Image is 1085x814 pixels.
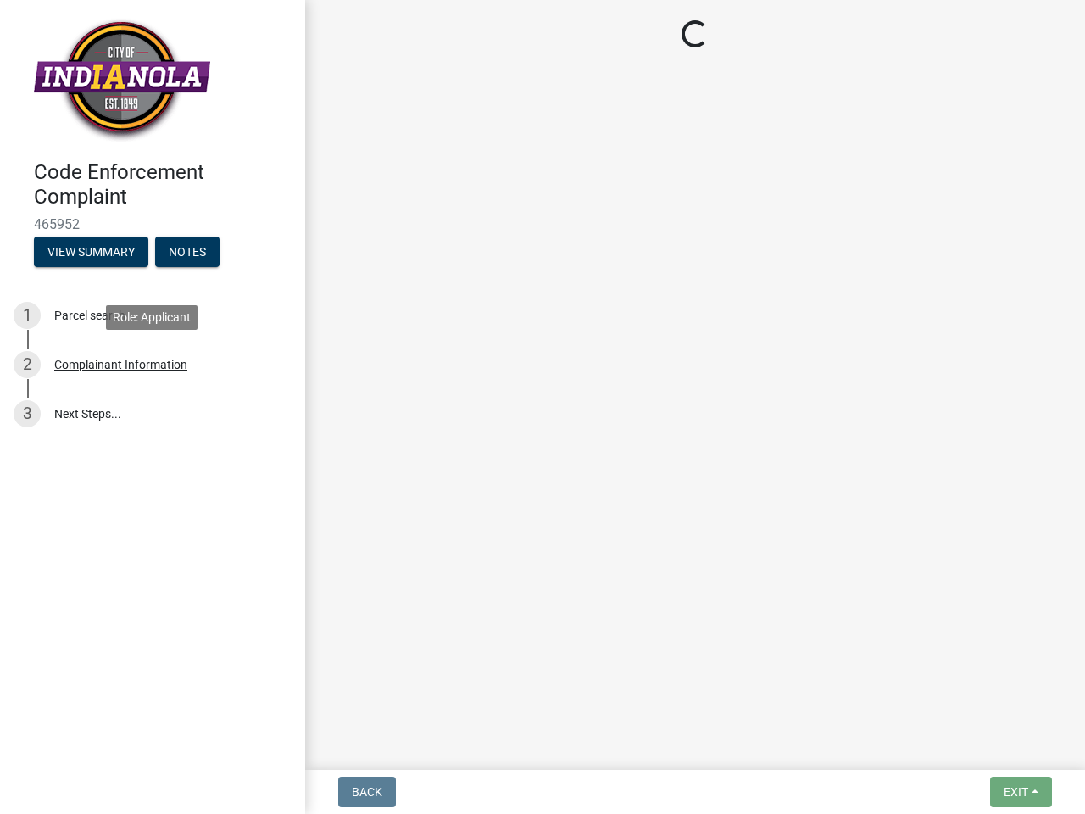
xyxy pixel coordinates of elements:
button: View Summary [34,237,148,267]
wm-modal-confirm: Summary [34,246,148,259]
div: Parcel search [54,309,125,321]
h4: Code Enforcement Complaint [34,160,292,209]
div: 3 [14,400,41,427]
span: 465952 [34,216,271,232]
div: 1 [14,302,41,329]
div: Role: Applicant [106,305,198,330]
span: Back [352,785,382,799]
wm-modal-confirm: Notes [155,246,220,259]
div: 2 [14,351,41,378]
div: Complainant Information [54,359,187,371]
span: Exit [1004,785,1028,799]
button: Notes [155,237,220,267]
button: Back [338,777,396,807]
img: City of Indianola, Iowa [34,18,210,142]
button: Exit [990,777,1052,807]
